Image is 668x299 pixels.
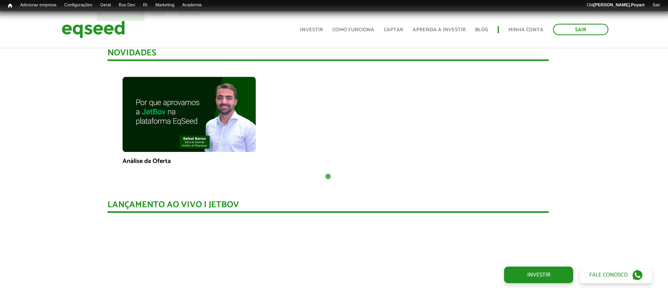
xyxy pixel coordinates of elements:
a: Investir [504,267,573,283]
a: Captar [384,27,403,32]
a: Adicionar empresa [16,2,60,8]
a: Aprenda a investir [413,27,466,32]
img: maxresdefault.jpg [123,77,256,152]
div: Novidades [108,49,549,61]
div: Lançamento ao vivo | JetBov [108,201,549,213]
a: Início [4,2,16,9]
a: Blog [475,27,488,32]
a: RI [139,2,151,8]
a: Como funciona [332,27,374,32]
a: Minha conta [508,27,543,32]
p: Análise da Oferta [123,157,256,165]
a: Academia [178,2,206,8]
a: Marketing [151,2,178,8]
strong: [PERSON_NAME].Poyart [593,2,644,7]
a: Fale conosco [579,267,652,283]
img: EqSeed [62,19,125,40]
span: Início [8,3,12,8]
a: Investir [300,27,323,32]
a: Configurações [60,2,96,8]
a: Geral [96,2,115,8]
a: Sair [553,24,608,35]
a: Bus Dev [115,2,139,8]
a: Olá[PERSON_NAME].Poyart [583,2,649,8]
a: Sair [648,2,664,8]
button: 1 of 1 [324,173,332,181]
